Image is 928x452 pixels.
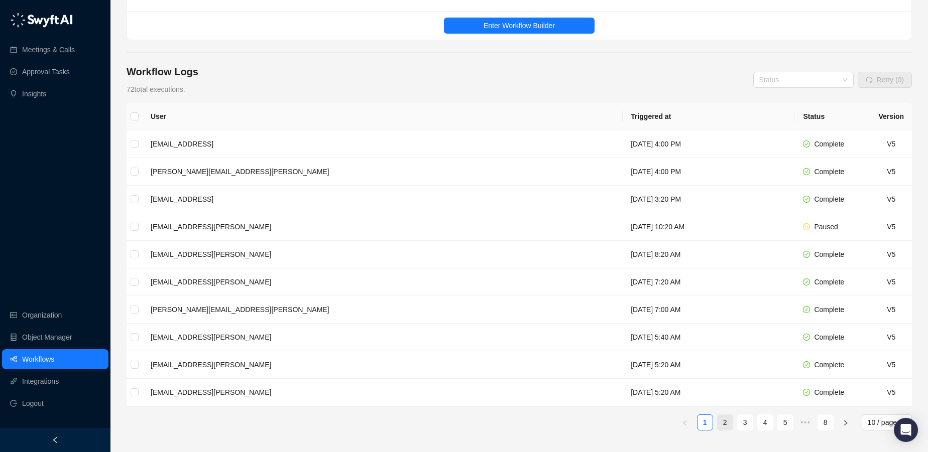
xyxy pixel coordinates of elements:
td: [EMAIL_ADDRESS][PERSON_NAME] [143,379,623,406]
li: 1 [697,414,713,430]
td: [DATE] 5:20 AM [623,351,795,379]
td: V5 [870,186,912,213]
span: Complete [814,250,844,258]
a: 2 [718,415,733,430]
td: V5 [870,158,912,186]
span: check-circle [803,334,810,341]
td: V5 [870,268,912,296]
span: Complete [814,306,844,314]
a: Enter Workflow Builder [127,18,911,34]
td: [EMAIL_ADDRESS] [143,186,623,213]
a: Meetings & Calls [22,40,75,60]
div: Page Size [862,414,912,430]
a: 4 [758,415,773,430]
td: [DATE] 7:00 AM [623,296,795,324]
td: [DATE] 4:00 PM [623,158,795,186]
a: Object Manager [22,327,72,347]
a: Integrations [22,371,59,391]
span: Complete [814,388,844,396]
td: [PERSON_NAME][EMAIL_ADDRESS][PERSON_NAME] [143,296,623,324]
td: [EMAIL_ADDRESS][PERSON_NAME] [143,351,623,379]
li: Next Page [838,414,854,430]
span: logout [10,400,17,407]
span: check-circle [803,140,810,147]
td: [DATE] 4:00 PM [623,130,795,158]
span: Enter Workflow Builder [484,20,555,31]
span: 10 / page [868,415,906,430]
td: [DATE] 10:20 AM [623,213,795,241]
td: V5 [870,296,912,324]
span: pause-circle [803,223,810,230]
span: ••• [797,414,814,430]
span: Complete [814,361,844,369]
span: 72 total executions. [127,85,185,93]
span: left [682,420,688,426]
button: Enter Workflow Builder [444,18,595,34]
span: check-circle [803,168,810,175]
a: 3 [738,415,753,430]
li: Next 5 Pages [797,414,814,430]
td: [EMAIL_ADDRESS][PERSON_NAME] [143,241,623,268]
span: Paused [814,223,838,231]
td: [EMAIL_ADDRESS][PERSON_NAME] [143,213,623,241]
td: [DATE] 3:20 PM [623,186,795,213]
li: 2 [717,414,733,430]
td: [PERSON_NAME][EMAIL_ADDRESS][PERSON_NAME] [143,158,623,186]
th: Version [870,103,912,130]
span: Complete [814,168,844,176]
td: V5 [870,351,912,379]
li: Previous Page [677,414,693,430]
a: 8 [818,415,833,430]
a: 1 [698,415,713,430]
button: Retry (0) [858,72,912,88]
a: Workflows [22,349,54,369]
span: check-circle [803,306,810,313]
th: User [143,103,623,130]
h4: Workflow Logs [127,65,198,79]
span: Logout [22,393,44,413]
td: V5 [870,213,912,241]
td: V5 [870,324,912,351]
button: right [838,414,854,430]
td: V5 [870,379,912,406]
td: [EMAIL_ADDRESS][PERSON_NAME] [143,268,623,296]
img: logo-05li4sbe.png [10,13,73,28]
th: Triggered at [623,103,795,130]
span: check-circle [803,389,810,396]
button: left [677,414,693,430]
td: [DATE] 7:20 AM [623,268,795,296]
td: [DATE] 5:40 AM [623,324,795,351]
td: [DATE] 5:20 AM [623,379,795,406]
th: Status [795,103,870,130]
li: 8 [818,414,834,430]
span: Complete [814,195,844,203]
td: [EMAIL_ADDRESS][PERSON_NAME] [143,324,623,351]
span: check-circle [803,278,810,285]
a: Approval Tasks [22,62,70,82]
td: [DATE] 8:20 AM [623,241,795,268]
td: [EMAIL_ADDRESS] [143,130,623,158]
div: Open Intercom Messenger [894,418,918,442]
span: check-circle [803,251,810,258]
span: right [843,420,849,426]
td: V5 [870,241,912,268]
li: 5 [777,414,793,430]
span: Complete [814,278,844,286]
span: Complete [814,333,844,341]
li: 4 [757,414,773,430]
li: 3 [737,414,753,430]
a: Insights [22,84,46,104]
span: Complete [814,140,844,148]
a: 5 [778,415,793,430]
span: left [52,436,59,443]
td: V5 [870,130,912,158]
span: check-circle [803,361,810,368]
span: check-circle [803,196,810,203]
a: Organization [22,305,62,325]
